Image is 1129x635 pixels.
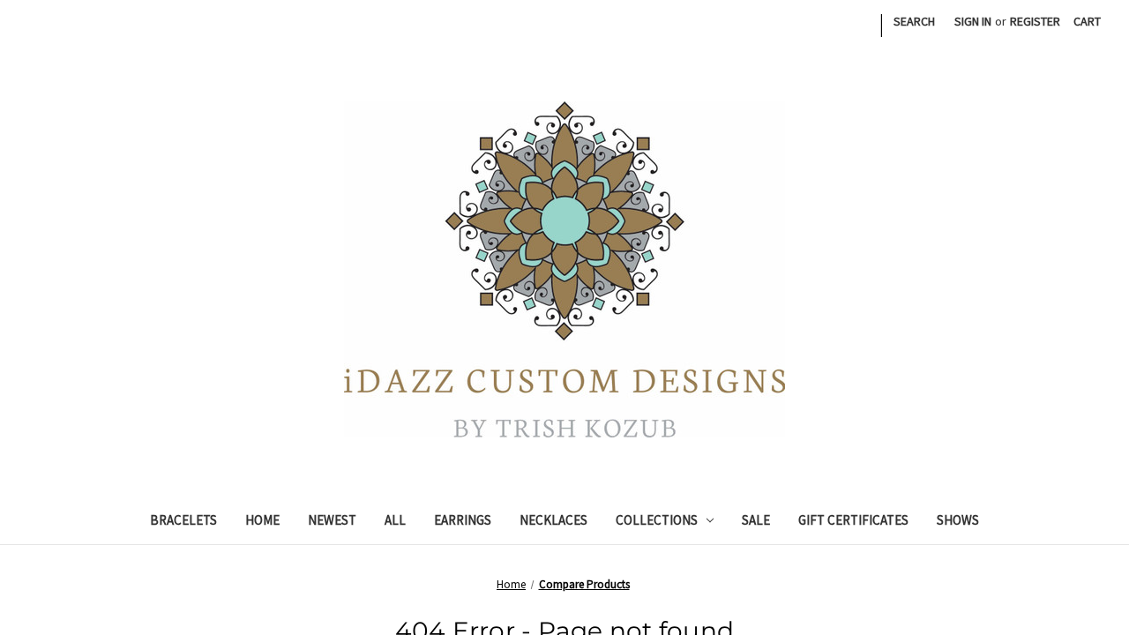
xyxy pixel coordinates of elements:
a: Home [231,501,294,544]
a: Gift Certificates [784,501,923,544]
a: Necklaces [505,501,602,544]
span: or [993,12,1008,31]
span: Cart [1073,13,1101,29]
nav: Breadcrumb [74,576,1055,594]
a: Shows [923,501,993,544]
a: Compare Products [539,577,630,592]
a: Sale [728,501,784,544]
a: Collections [602,501,729,544]
a: Home [497,577,526,592]
li: | [878,7,884,41]
a: Newest [294,501,370,544]
a: All [370,501,420,544]
img: iDazz Custom Designs [344,101,785,437]
a: Earrings [420,501,505,544]
a: Bracelets [136,501,231,544]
